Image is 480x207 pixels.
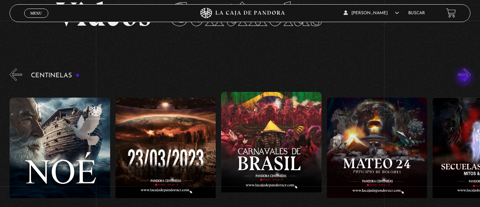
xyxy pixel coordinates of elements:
span: [PERSON_NAME] [344,11,399,15]
a: Buscar [408,11,425,15]
a: View your shopping cart [446,8,456,18]
h3: Centinelas [31,72,80,79]
span: Cerrar [28,17,44,22]
button: Next [458,68,471,81]
button: Previous [10,68,22,81]
span: Menu [30,11,42,15]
